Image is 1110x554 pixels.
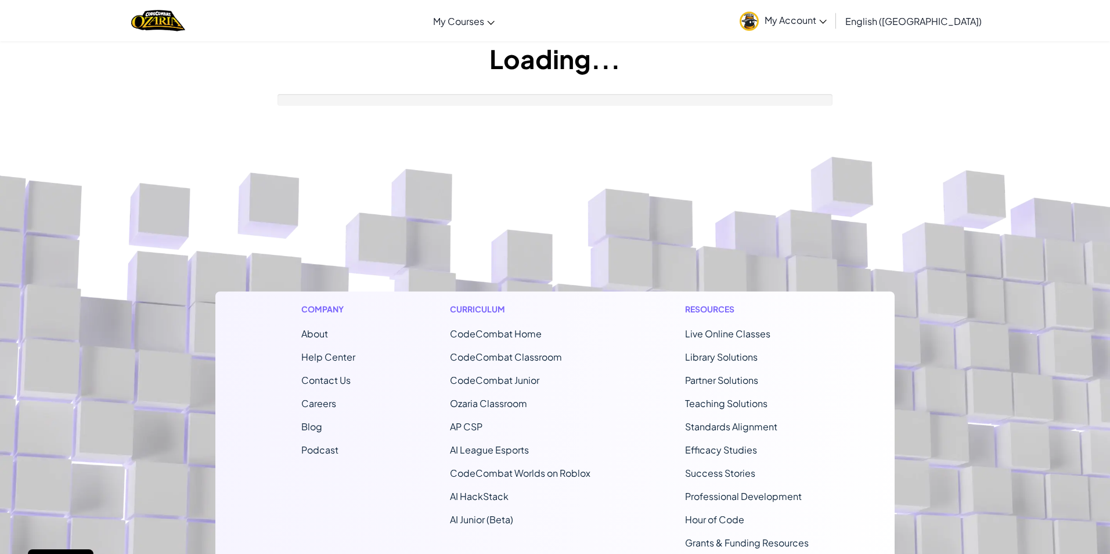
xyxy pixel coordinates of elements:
[450,444,529,456] a: AI League Esports
[765,14,827,26] span: My Account
[301,397,336,409] a: Careers
[685,397,767,409] a: Teaching Solutions
[433,15,484,27] span: My Courses
[301,351,355,363] a: Help Center
[450,303,590,315] h1: Curriculum
[301,374,351,386] span: Contact Us
[427,5,500,37] a: My Courses
[301,303,355,315] h1: Company
[685,513,744,526] a: Hour of Code
[685,351,758,363] a: Library Solutions
[450,351,562,363] a: CodeCombat Classroom
[685,444,757,456] a: Efficacy Studies
[450,490,509,502] a: AI HackStack
[450,513,513,526] a: AI Junior (Beta)
[450,374,539,386] a: CodeCombat Junior
[131,9,185,33] a: Ozaria by CodeCombat logo
[450,467,590,479] a: CodeCombat Worlds on Roblox
[685,467,755,479] a: Success Stories
[845,15,982,27] span: English ([GEOGRAPHIC_DATA])
[685,420,777,433] a: Standards Alignment
[839,5,988,37] a: English ([GEOGRAPHIC_DATA])
[740,12,759,31] img: avatar
[301,420,322,433] a: Blog
[301,328,328,340] a: About
[685,328,770,340] a: Live Online Classes
[450,328,542,340] span: CodeCombat Home
[131,9,185,33] img: Home
[450,420,482,433] a: AP CSP
[685,303,809,315] h1: Resources
[685,374,758,386] a: Partner Solutions
[734,2,832,39] a: My Account
[685,537,809,549] a: Grants & Funding Resources
[301,444,338,456] a: Podcast
[450,397,527,409] a: Ozaria Classroom
[685,490,802,502] a: Professional Development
